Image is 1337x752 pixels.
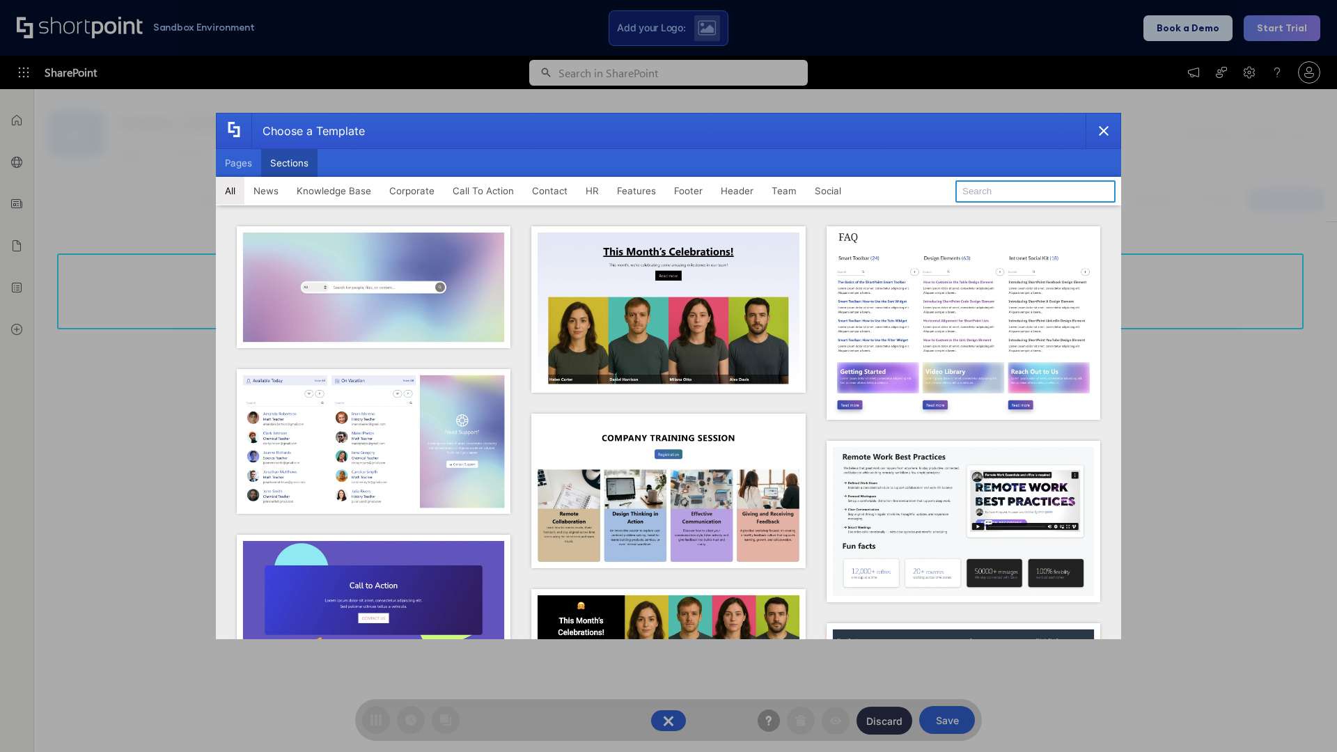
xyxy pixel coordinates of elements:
[261,149,318,177] button: Sections
[523,177,577,205] button: Contact
[216,177,244,205] button: All
[380,177,444,205] button: Corporate
[444,177,523,205] button: Call To Action
[955,180,1116,203] input: Search
[244,177,288,205] button: News
[665,177,712,205] button: Footer
[806,177,850,205] button: Social
[288,177,380,205] button: Knowledge Base
[1267,685,1337,752] iframe: Chat Widget
[216,113,1121,639] div: template selector
[216,149,261,177] button: Pages
[577,177,608,205] button: HR
[712,177,763,205] button: Header
[763,177,806,205] button: Team
[251,113,365,148] div: Choose a Template
[608,177,665,205] button: Features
